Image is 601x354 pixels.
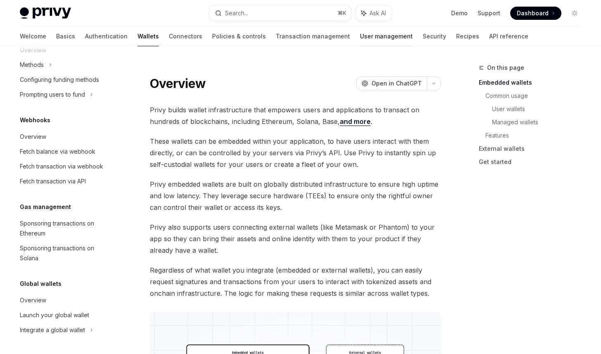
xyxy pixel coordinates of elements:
span: ⌘ K [338,10,346,17]
span: Privy builds wallet infrastructure that empowers users and applications to transact on hundreds o... [150,104,441,127]
a: API reference [489,26,528,46]
a: Security [423,26,446,46]
a: Sponsoring transactions on Ethereum [13,216,119,241]
a: Welcome [20,26,46,46]
a: Overview [13,129,119,144]
div: Launch your global wallet [20,310,89,320]
div: Overview [20,132,46,142]
a: Sponsoring transactions on Solana [13,241,119,266]
h5: Global wallets [20,279,62,289]
span: These wallets can be embedded within your application, to have users interact with them directly,... [150,135,441,170]
button: Search...⌘K [209,6,352,21]
h5: Gas management [20,202,71,212]
a: Demo [451,9,468,17]
h5: Webhooks [20,115,50,125]
a: Recipes [456,26,479,46]
a: Dashboard [510,7,561,20]
a: Get started [479,155,588,169]
div: Methods [20,60,44,70]
a: Transaction management [276,26,350,46]
span: Regardless of what wallet you integrate (embedded or external wallets), you can easily request si... [150,264,441,299]
h1: Overview [150,76,206,91]
div: Fetch transaction via API [20,176,86,186]
a: Launch your global wallet [13,308,119,323]
div: Search... [225,8,248,18]
button: Open in ChatGPT [356,76,427,90]
a: External wallets [479,142,588,155]
div: Fetch balance via webhook [20,147,95,157]
div: Configuring funding methods [20,75,99,85]
span: Dashboard [517,9,549,17]
a: Support [478,9,500,17]
a: Fetch balance via webhook [13,144,119,159]
span: Open in ChatGPT [371,79,422,88]
span: Ask AI [369,9,386,17]
a: Configuring funding methods [13,72,119,87]
button: Toggle dark mode [568,7,581,20]
a: Overview [13,293,119,308]
a: User wallets [492,102,588,116]
div: Integrate a global wallet [20,325,85,335]
div: Overview [20,295,46,305]
img: light logo [20,7,71,19]
a: User management [360,26,413,46]
a: Common usage [485,89,588,102]
button: Ask AI [355,6,392,21]
a: Authentication [85,26,128,46]
div: Sponsoring transactions on Ethereum [20,219,114,238]
span: Privy also supports users connecting external wallets (like Metamask or Phantom) to your app so t... [150,221,441,256]
a: Features [485,129,588,142]
a: and more [340,117,371,126]
div: Sponsoring transactions on Solana [20,243,114,263]
span: On this page [487,63,524,73]
a: Embedded wallets [479,76,588,89]
a: Managed wallets [492,116,588,129]
a: Fetch transaction via webhook [13,159,119,174]
div: Fetch transaction via webhook [20,162,103,171]
a: Basics [56,26,75,46]
span: Privy embedded wallets are built on globally distributed infrastructure to ensure high uptime and... [150,178,441,213]
a: Wallets [137,26,159,46]
a: Connectors [169,26,202,46]
div: Prompting users to fund [20,90,85,100]
a: Fetch transaction via API [13,174,119,189]
a: Policies & controls [212,26,266,46]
